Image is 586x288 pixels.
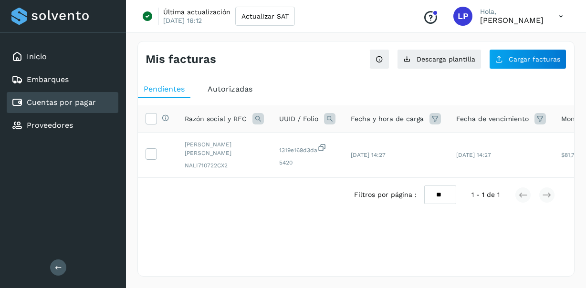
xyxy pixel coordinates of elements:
[7,69,118,90] div: Embarques
[27,98,96,107] a: Cuentas por pagar
[163,16,202,25] p: [DATE] 16:12
[480,16,544,25] p: Luz Pérez
[208,84,252,93] span: Autorizadas
[185,140,264,157] span: [PERSON_NAME] [PERSON_NAME]
[7,92,118,113] div: Cuentas por pagar
[351,114,424,124] span: Fecha y hora de carga
[279,143,335,154] span: 1319e169d3da
[235,7,295,26] button: Actualizar SAT
[509,56,560,62] span: Cargar facturas
[351,152,386,158] span: [DATE] 14:27
[27,75,69,84] a: Embarques
[354,190,417,200] span: Filtros por página :
[471,190,500,200] span: 1 - 1 de 1
[456,114,529,124] span: Fecha de vencimiento
[144,84,185,93] span: Pendientes
[397,49,481,69] button: Descarga plantilla
[241,13,289,20] span: Actualizar SAT
[185,161,264,170] span: NALI710722CX2
[480,8,544,16] p: Hola,
[146,52,216,66] h4: Mis facturas
[417,56,475,62] span: Descarga plantilla
[27,121,73,130] a: Proveedores
[7,115,118,136] div: Proveedores
[163,8,230,16] p: Última actualización
[279,114,318,124] span: UUID / Folio
[489,49,566,69] button: Cargar facturas
[7,46,118,67] div: Inicio
[456,152,491,158] span: [DATE] 14:27
[27,52,47,61] a: Inicio
[185,114,247,124] span: Razón social y RFC
[279,158,335,167] span: 5420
